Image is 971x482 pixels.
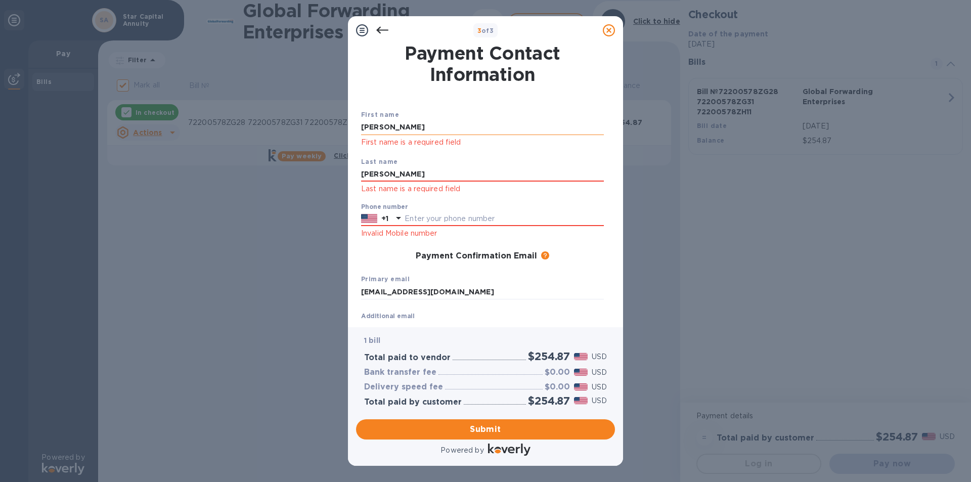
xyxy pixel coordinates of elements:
[364,353,451,363] h3: Total paid to vendor
[574,397,588,404] img: USD
[364,398,462,407] h3: Total paid by customer
[361,284,604,299] input: Enter your primary name
[364,382,443,392] h3: Delivery speed fee
[592,382,607,392] p: USD
[440,445,483,456] p: Powered by
[592,352,607,362] p: USD
[361,42,604,85] h1: Payment Contact Information
[361,183,604,195] p: Last name is a required field
[361,213,377,224] img: US
[361,158,398,165] b: Last name
[477,27,494,34] b: of 3
[361,275,410,283] b: Primary email
[592,396,607,406] p: USD
[545,382,570,392] h3: $0.00
[574,369,588,376] img: USD
[361,204,408,210] label: Phone number
[477,27,481,34] span: 3
[361,111,399,118] b: First name
[488,444,531,456] img: Logo
[528,395,570,407] h2: $254.87
[574,383,588,390] img: USD
[361,167,604,182] input: Enter your last name
[364,423,607,435] span: Submit
[361,120,604,135] input: Enter your first name
[364,336,380,344] b: 1 bill
[361,313,415,319] label: Additional email
[592,367,607,378] p: USD
[381,213,388,224] p: +1
[545,368,570,377] h3: $0.00
[416,251,537,261] h3: Payment Confirmation Email
[405,211,604,227] input: Enter your phone number
[361,228,604,239] p: Invalid Mobile number
[364,368,436,377] h3: Bank transfer fee
[574,353,588,360] img: USD
[356,419,615,440] button: Submit
[361,137,604,148] p: First name is a required field
[528,350,570,363] h2: $254.87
